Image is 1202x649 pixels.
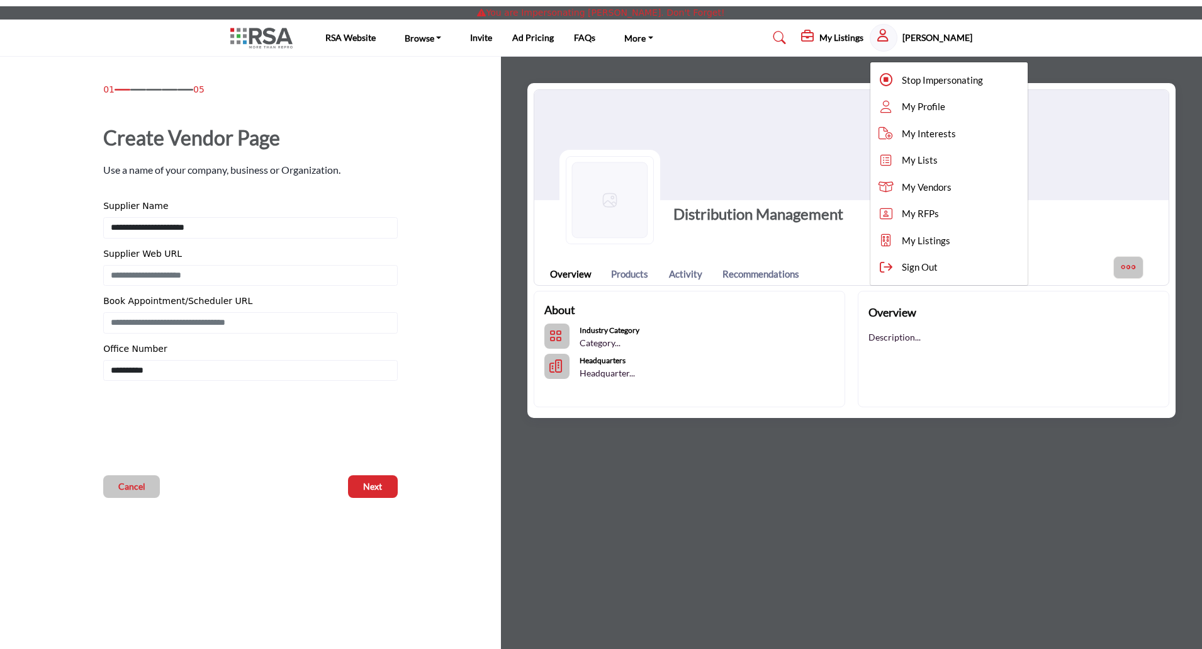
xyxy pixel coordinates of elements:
[902,31,972,44] h5: [PERSON_NAME]
[103,83,115,96] span: 01
[722,267,799,281] a: Recommendations
[566,156,654,244] img: Logo
[103,200,168,213] label: Supplier Name
[870,62,1028,286] div: Show hide supplier dropdown
[902,99,945,114] span: My Profile
[103,342,167,356] label: Office Number
[348,475,398,498] button: Next
[801,30,863,45] div: My Listings
[902,234,950,248] span: My Listings
[761,28,794,48] a: Search
[580,356,626,365] b: Headquarters
[103,217,398,239] input: Enter Supplier Name
[534,90,1169,200] img: Cover Image
[103,360,398,381] input: Enter Office Number Include country code e.g. +1.987.654.3210
[902,73,983,87] span: Stop Impersonating
[470,32,492,43] a: Invite
[103,295,252,308] label: Book Appointment/Scheduler URL
[580,325,639,335] b: Industry Category
[193,83,205,96] span: 05
[673,203,843,225] h1: Distribution Management
[580,367,635,380] p: Headquarter...
[902,180,952,195] span: My Vendors
[544,354,570,379] button: HeadQuarters
[103,123,280,153] h1: Create Vendor Page
[870,147,1028,174] a: My Lists
[512,32,554,43] a: Ad Pricing
[544,302,575,319] h2: About
[870,227,1028,254] a: My Listings
[669,267,702,281] a: Activity
[103,247,182,261] label: Supplier Web URL
[868,304,916,321] h2: Overview
[363,480,382,493] span: Next
[870,24,897,52] button: Show hide supplier dropdown
[902,260,938,274] span: Sign Out
[103,312,398,334] input: Enter Book Appointment/Scheduler URL
[396,29,451,47] a: Browse
[819,32,863,43] h5: My Listings
[580,337,639,349] p: Category...
[902,127,956,141] span: My Interests
[1113,256,1143,279] button: More Options
[868,331,921,344] p: Description...
[325,32,376,43] a: RSA Website
[870,174,1028,201] a: My Vendors
[550,267,591,281] a: Overview
[611,267,648,281] a: Products
[118,480,145,493] span: Cancel
[902,153,938,167] span: My Lists
[870,120,1028,147] a: My Interests
[870,93,1028,120] a: My Profile
[870,200,1028,227] a: My RFPs
[574,32,595,43] a: FAQs
[103,475,160,498] button: Cancel
[103,162,340,178] p: Use a name of your company, business or Organization.
[902,206,939,221] span: My RFPs
[230,28,299,48] img: site Logo
[544,324,570,349] button: Categories List
[103,265,398,286] input: Enter Supplier Web URL
[615,29,662,47] a: More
